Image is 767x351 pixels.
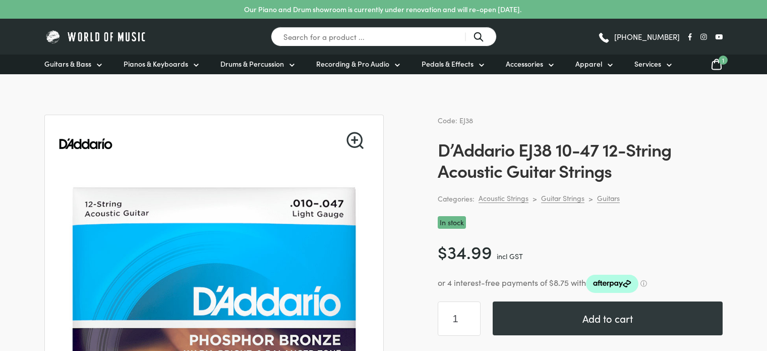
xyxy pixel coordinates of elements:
span: $ [438,239,447,264]
a: View full-screen image gallery [346,132,364,149]
span: Services [634,59,661,69]
input: Product quantity [438,302,481,336]
span: Recording & Pro Audio [316,59,389,69]
a: [PHONE_NUMBER] [598,29,680,44]
a: Acoustic Strings [479,193,528,203]
span: Pedals & Effects [422,59,474,69]
a: Guitars [597,193,620,203]
bdi: 34.99 [438,239,492,264]
span: Apparel [575,59,602,69]
h1: D’Addario EJ38 10-47 12-String Acoustic Guitar Strings [438,138,723,181]
iframe: Chat with our support team [621,240,767,351]
input: Search for a product ... [271,27,497,46]
span: Accessories [506,59,543,69]
span: incl GST [497,251,523,261]
button: Add to cart [493,302,723,335]
span: [PHONE_NUMBER] [614,33,680,40]
span: Drums & Percussion [220,59,284,69]
span: Pianos & Keyboards [124,59,188,69]
p: Our Piano and Drum showroom is currently under renovation and will re-open [DATE]. [244,4,521,15]
span: 1 [719,56,728,65]
span: Categories: [438,193,475,205]
img: D'addario [57,115,114,173]
div: > [588,194,593,203]
div: > [533,194,537,203]
a: Guitar Strings [541,193,584,203]
p: In stock [438,216,466,229]
span: Code: EJ38 [438,115,473,125]
span: Guitars & Bass [44,59,91,69]
img: World of Music [44,29,148,44]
